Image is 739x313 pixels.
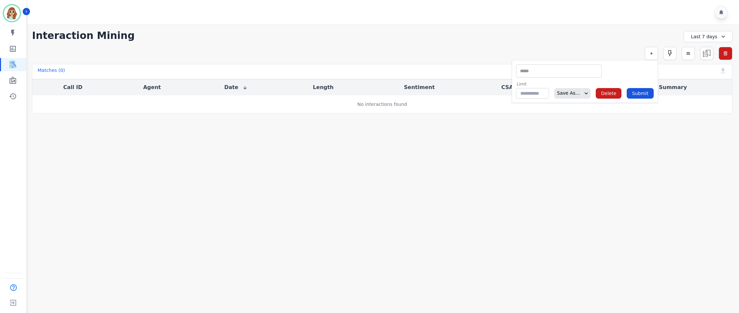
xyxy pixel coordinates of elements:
button: Sentiment [404,83,435,91]
button: Length [313,83,334,91]
div: Matches ( 0 ) [38,67,65,76]
button: Agent [143,83,161,91]
h1: Interaction Mining [32,30,135,42]
ul: selected options [518,68,600,75]
button: CSAT [501,83,516,91]
button: Call Summary [646,83,687,91]
div: Save As... [554,88,580,99]
label: Limit [517,81,549,87]
button: Date [224,83,248,91]
button: Delete [596,88,621,99]
img: Bordered avatar [4,5,20,21]
div: Last 7 days [684,31,732,42]
button: Submit [627,88,654,99]
div: No interactions found [357,101,407,108]
button: Call ID [63,83,82,91]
